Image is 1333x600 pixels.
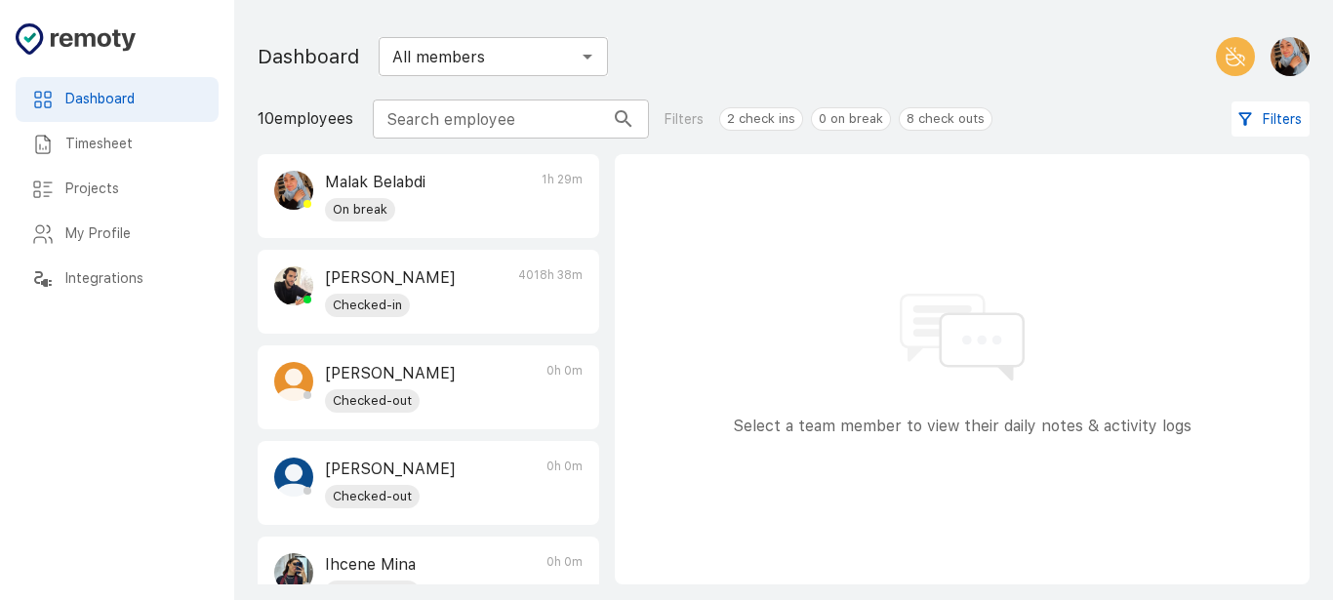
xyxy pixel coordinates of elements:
[325,391,420,411] span: Checked-out
[325,487,420,506] span: Checked-out
[274,553,313,592] img: Ihcene Mina
[720,109,802,129] span: 2 check ins
[16,257,219,301] div: Integrations
[1216,37,1255,76] button: End your break
[65,268,203,290] h6: Integrations
[65,179,203,200] h6: Projects
[16,212,219,257] div: My Profile
[518,266,583,317] p: 4018h 38m
[325,171,425,194] p: Malak Belabdi
[542,171,583,221] p: 1h 29m
[546,458,583,508] p: 0h 0m
[274,266,313,305] img: Dhiya Kellouche
[665,109,704,130] p: Filters
[325,266,456,290] p: [PERSON_NAME]
[719,107,803,131] div: 2 check ins
[325,200,395,220] span: On break
[899,107,992,131] div: 8 check outs
[65,223,203,245] h6: My Profile
[733,415,1192,438] p: Select a team member to view their daily notes & activity logs
[1263,29,1310,84] button: Malak Belabdi
[274,171,313,210] img: Malak Belabdi
[546,362,583,413] p: 0h 0m
[258,41,359,72] h1: Dashboard
[16,77,219,122] div: Dashboard
[65,89,203,110] h6: Dashboard
[812,109,890,129] span: 0 on break
[1232,101,1310,138] button: Filters
[258,107,353,131] p: 10 employees
[274,362,313,401] img: Sami MEHADJI
[900,109,991,129] span: 8 check outs
[1271,37,1310,76] img: Malak Belabdi
[325,553,420,577] p: Ihcene Mina
[16,122,219,167] div: Timesheet
[274,458,313,497] img: Yasmine Habel
[325,362,456,385] p: [PERSON_NAME]
[325,458,456,481] p: [PERSON_NAME]
[16,167,219,212] div: Projects
[325,296,410,315] span: Checked-in
[65,134,203,155] h6: Timesheet
[811,107,891,131] div: 0 on break
[574,43,601,70] button: Open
